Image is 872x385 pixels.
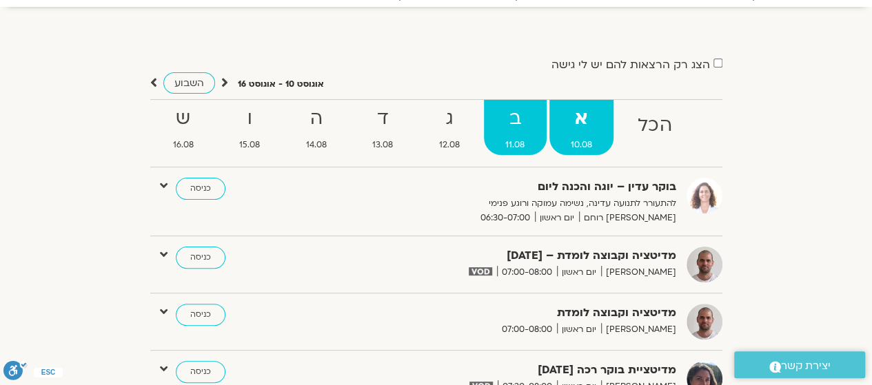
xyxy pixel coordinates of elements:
[176,178,225,200] a: כניסה
[549,103,614,134] strong: א
[176,247,225,269] a: כניסה
[484,100,547,155] a: ב11.08
[549,138,614,152] span: 10.08
[152,100,216,155] a: ש16.08
[484,138,547,152] span: 11.08
[497,265,557,280] span: 07:00-08:00
[285,103,349,134] strong: ה
[351,138,415,152] span: 13.08
[152,103,216,134] strong: ש
[781,357,831,375] span: יצירת קשר
[338,247,676,265] strong: מדיטציה וקבוצה לומדת – [DATE]
[338,196,676,211] p: להתעורר לתנועה עדינה, נשימה עמוקה ורוגע פנימי
[734,351,865,378] a: יצירת קשר
[176,304,225,326] a: כניסה
[551,59,710,71] label: הצג רק הרצאות להם יש לי גישה
[338,178,676,196] strong: בוקר עדין – יוגה והכנה ליום
[557,265,601,280] span: יום ראשון
[601,265,676,280] span: [PERSON_NAME]
[351,100,415,155] a: ד13.08
[557,322,601,337] span: יום ראשון
[218,138,282,152] span: 15.08
[174,76,204,90] span: השבוע
[616,100,693,155] a: הכל
[418,138,482,152] span: 12.08
[152,138,216,152] span: 16.08
[497,322,557,337] span: 07:00-08:00
[338,304,676,322] strong: מדיטציה וקבוצה לומדת
[549,100,614,155] a: א10.08
[601,322,676,337] span: [PERSON_NAME]
[351,103,415,134] strong: ד
[535,211,579,225] span: יום ראשון
[238,77,324,92] p: אוגוסט 10 - אוגוסט 16
[476,211,535,225] span: 06:30-07:00
[285,138,349,152] span: 14.08
[218,100,282,155] a: ו15.08
[176,361,225,383] a: כניסה
[218,103,282,134] strong: ו
[579,211,676,225] span: [PERSON_NAME] רוחם
[484,103,547,134] strong: ב
[418,103,482,134] strong: ג
[418,100,482,155] a: ג12.08
[338,361,676,379] strong: מדיטציית בוקר רכה [DATE]
[616,110,693,141] strong: הכל
[163,72,215,94] a: השבוע
[469,267,491,275] img: vodicon
[285,100,349,155] a: ה14.08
